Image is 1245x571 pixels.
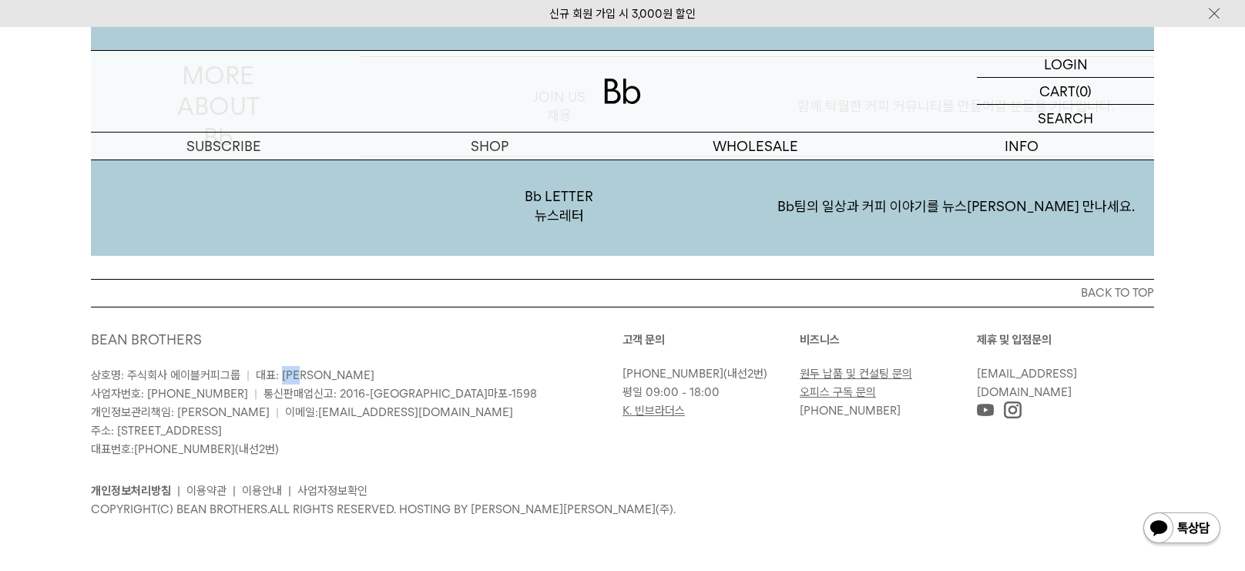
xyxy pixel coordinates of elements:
p: SEARCH [1038,105,1093,132]
a: Bb LETTER뉴스레터 Bb팀의 일상과 커피 이야기를 뉴스[PERSON_NAME] 만나세요. [361,156,1154,256]
a: LOGIN [977,51,1154,78]
a: 원두 납품 및 컨설팅 문의 [800,367,912,381]
li: | [288,482,291,500]
a: 사업자정보확인 [297,484,367,498]
a: [PHONE_NUMBER] [134,442,235,456]
img: 로고 [604,79,641,104]
p: COPYRIGHT(C) BEAN BROTHERS. ALL RIGHTS RESERVED. HOSTING BY [PERSON_NAME][PERSON_NAME](주). [91,500,1154,519]
a: 오피스 구독 문의 [800,385,876,399]
span: 개인정보관리책임: [PERSON_NAME] [91,405,270,419]
span: 상호명: 주식회사 에이블커피그룹 [91,368,240,382]
li: | [177,482,180,500]
button: BACK TO TOP [91,279,1154,307]
span: 주소: [STREET_ADDRESS] [91,424,222,438]
a: 신규 회원 가입 시 3,000원 할인 [549,7,696,21]
span: | [276,405,279,419]
a: CART (0) [977,78,1154,105]
p: Bb LETTER 뉴스레터 [361,156,757,256]
p: 평일 09:00 - 18:00 [622,383,792,401]
a: [EMAIL_ADDRESS][DOMAIN_NAME] [318,405,513,419]
p: (0) [1076,78,1092,104]
a: BEAN BROTHERS [91,331,202,348]
a: 이용약관 [186,484,227,498]
a: SHOP [357,133,622,160]
a: SUBSCRIBE [91,133,357,160]
a: 이용안내 [242,484,282,498]
p: 제휴 및 입점문의 [977,331,1154,349]
a: 개인정보처리방침 [91,484,171,498]
p: Bb팀의 일상과 커피 이야기를 뉴스[PERSON_NAME] 만나세요. [757,166,1154,247]
span: | [247,368,250,382]
li: | [233,482,236,500]
span: 대표번호: (내선2번) [91,442,279,456]
p: 고객 문의 [622,331,800,349]
p: LOGIN [1044,51,1088,77]
span: 이메일: [285,405,513,419]
span: 대표: [PERSON_NAME] [256,368,374,382]
span: 통신판매업신고: 2016-[GEOGRAPHIC_DATA]마포-1598 [263,387,537,401]
a: [PHONE_NUMBER] [800,404,901,418]
p: 비즈니스 [800,331,977,349]
a: K. 빈브라더스 [622,404,685,418]
a: [PHONE_NUMBER] [622,367,723,381]
a: [EMAIL_ADDRESS][DOMAIN_NAME] [977,367,1077,399]
p: (내선2번) [622,364,792,383]
p: CART [1039,78,1076,104]
p: INFO [888,133,1154,160]
p: WHOLESALE [622,133,888,160]
span: 사업자번호: [PHONE_NUMBER] [91,387,248,401]
img: 카카오톡 채널 1:1 채팅 버튼 [1142,511,1222,548]
span: | [254,387,257,401]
